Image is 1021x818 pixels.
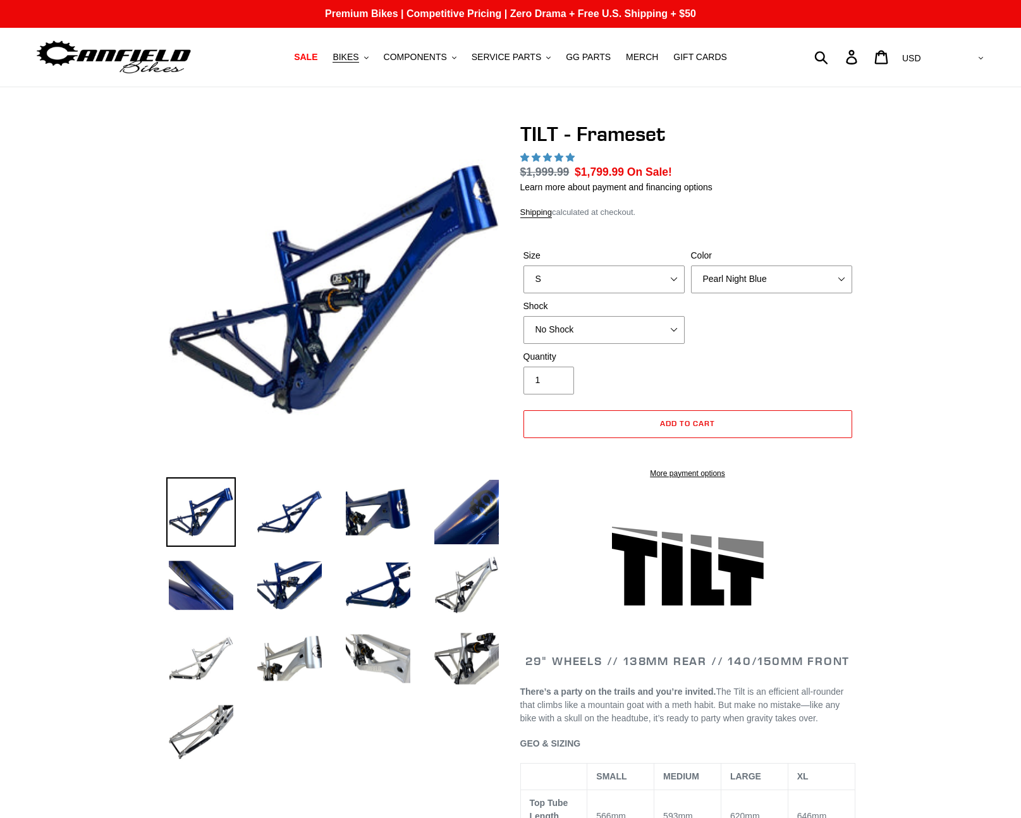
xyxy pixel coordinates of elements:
[377,49,463,66] button: COMPONENTS
[333,52,358,63] span: BIKES
[520,206,855,219] div: calculated at checkout.
[166,477,236,547] img: Load image into Gallery viewer, TILT - Frameset
[432,624,501,693] img: Load image into Gallery viewer, TILT - Frameset
[523,300,685,313] label: Shock
[627,164,672,180] span: On Sale!
[673,52,727,63] span: GIFT CARDS
[255,551,324,620] img: Load image into Gallery viewer, TILT - Frameset
[523,468,852,479] a: More payment options
[520,182,712,192] a: Learn more about payment and financing options
[432,477,501,547] img: Load image into Gallery viewer, TILT - Frameset
[523,410,852,438] button: Add to cart
[667,49,733,66] a: GIFT CARDS
[169,125,499,455] img: TILT - Frameset
[326,49,374,66] button: BIKES
[523,249,685,262] label: Size
[472,52,541,63] span: SERVICE PARTS
[730,771,761,781] span: LARGE
[520,207,553,218] a: Shipping
[626,52,658,63] span: MERCH
[663,771,699,781] span: MEDIUM
[343,551,413,620] img: Load image into Gallery viewer, TILT - Frameset
[620,49,664,66] a: MERCH
[520,687,716,697] b: There’s a party on the trails and you’re invited.
[596,771,627,781] span: SMALL
[255,624,324,693] img: Load image into Gallery viewer, TILT - Frameset
[432,551,501,620] img: Load image into Gallery viewer, TILT - Frameset
[35,37,193,77] img: Canfield Bikes
[566,52,611,63] span: GG PARTS
[523,350,685,363] label: Quantity
[559,49,617,66] a: GG PARTS
[166,624,236,693] img: Load image into Gallery viewer, TILT - Frameset
[465,49,557,66] button: SERVICE PARTS
[520,687,844,723] span: The Tilt is an efficient all-rounder that climbs like a mountain goat with a meth habit. But make...
[166,551,236,620] img: Load image into Gallery viewer, TILT - Frameset
[255,477,324,547] img: Load image into Gallery viewer, TILT - Frameset
[520,166,570,178] s: $1,999.99
[797,771,809,781] span: XL
[821,43,853,71] input: Search
[691,249,852,262] label: Color
[575,166,624,178] span: $1,799.99
[520,122,855,146] h1: TILT - Frameset
[343,477,413,547] img: Load image into Gallery viewer, TILT - Frameset
[294,52,317,63] span: SALE
[343,624,413,693] img: Load image into Gallery viewer, TILT - Frameset
[525,654,850,668] span: 29" WHEELS // 138mm REAR // 140/150mm FRONT
[520,152,577,162] span: 5.00 stars
[166,697,236,767] img: Load image into Gallery viewer, TILT - Frameset
[660,418,715,428] span: Add to cart
[520,738,581,748] span: GEO & SIZING
[384,52,447,63] span: COMPONENTS
[288,49,324,66] a: SALE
